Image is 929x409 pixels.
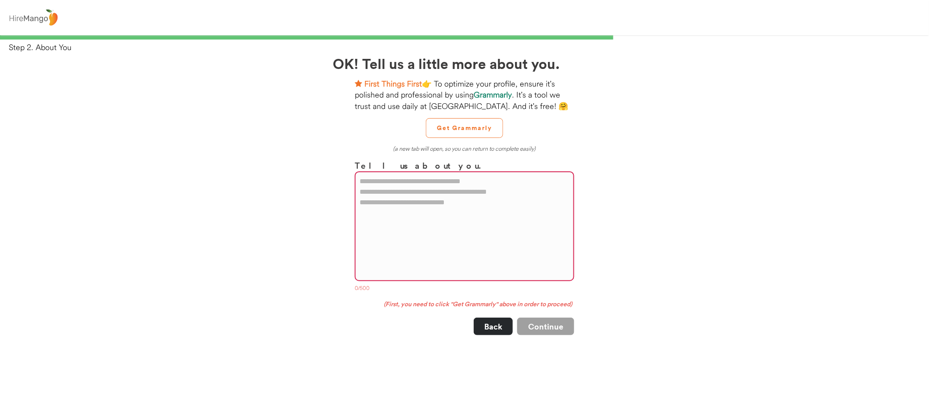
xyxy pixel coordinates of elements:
button: Continue [517,318,574,335]
em: (a new tab will open, so you can return to complete easily) [393,145,536,152]
strong: First Things First [364,79,422,89]
div: (First, you need to click "Get Grammarly" above in order to proceed) [355,300,574,309]
img: logo%20-%20hiremango%20gray.png [7,7,60,28]
div: Step 2. About You [9,42,929,53]
button: Back [474,318,513,335]
div: 0/500 [355,285,574,293]
div: 66% [2,35,928,40]
button: Get Grammarly [426,118,503,138]
div: 👉 To optimize your profile, ensure it's polished and professional by using . It's a tool we trust... [355,78,574,112]
h3: Tell us about you. [355,159,574,172]
h2: OK! Tell us a little more about you. [333,53,596,74]
strong: Grammarly [474,90,512,100]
